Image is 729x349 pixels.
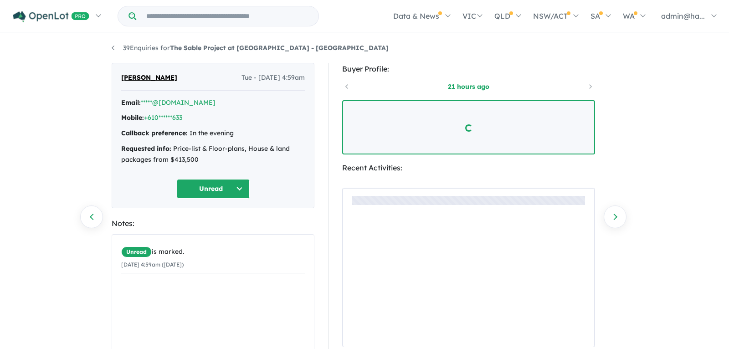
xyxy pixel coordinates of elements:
span: Tue - [DATE] 4:59am [241,72,305,83]
strong: Mobile: [121,113,144,122]
div: In the evening [121,128,305,139]
strong: Requested info: [121,144,171,153]
strong: Callback preference: [121,129,188,137]
span: Unread [121,246,152,257]
strong: Email: [121,98,141,107]
div: Price-list & Floor-plans, House & land packages from $413,500 [121,144,305,165]
img: Openlot PRO Logo White [13,11,89,22]
button: Unread [177,179,250,199]
input: Try estate name, suburb, builder or developer [138,6,317,26]
strong: The Sable Project at [GEOGRAPHIC_DATA] - [GEOGRAPHIC_DATA] [170,44,389,52]
span: [PERSON_NAME] [121,72,177,83]
div: Buyer Profile: [342,63,595,75]
small: [DATE] 4:59am ([DATE]) [121,261,184,268]
span: admin@ha... [661,11,705,21]
div: is marked. [121,246,305,257]
a: 39Enquiries forThe Sable Project at [GEOGRAPHIC_DATA] - [GEOGRAPHIC_DATA] [112,44,389,52]
div: Recent Activities: [342,162,595,174]
div: Notes: [112,217,314,230]
a: 21 hours ago [430,82,507,91]
nav: breadcrumb [112,43,617,54]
